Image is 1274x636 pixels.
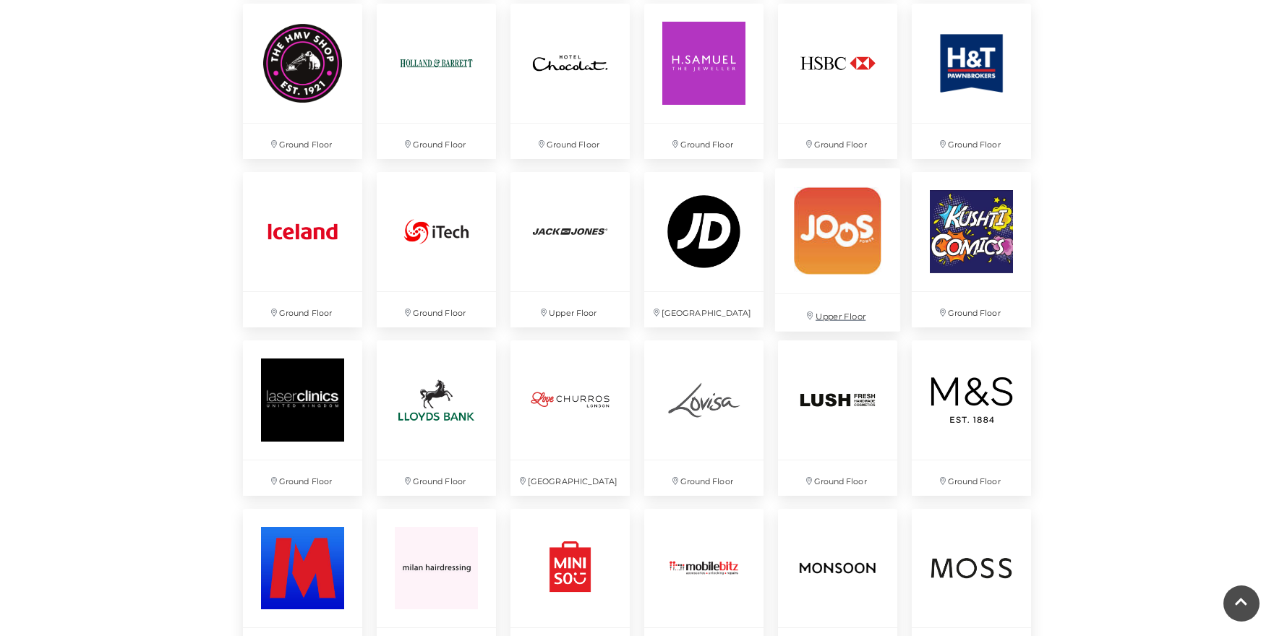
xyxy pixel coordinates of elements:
[369,165,503,335] a: Ground Floor
[377,460,496,496] p: Ground Floor
[377,292,496,327] p: Ground Floor
[369,333,503,503] a: Ground Floor
[377,124,496,159] p: Ground Floor
[775,293,900,330] p: Upper Floor
[637,333,771,503] a: Ground Floor
[778,460,897,496] p: Ground Floor
[644,292,764,327] p: [GEOGRAPHIC_DATA]
[243,124,362,159] p: Ground Floor
[778,124,897,159] p: Ground Floor
[912,124,1031,159] p: Ground Floor
[767,160,907,339] a: Upper Floor
[644,460,764,496] p: Ground Floor
[905,165,1038,335] a: Ground Floor
[644,124,764,159] p: Ground Floor
[905,333,1038,503] a: Ground Floor
[637,165,771,335] a: [GEOGRAPHIC_DATA]
[243,292,362,327] p: Ground Floor
[912,460,1031,496] p: Ground Floor
[243,340,362,460] img: Laser Clinic
[912,292,1031,327] p: Ground Floor
[510,292,630,327] p: Upper Floor
[510,124,630,159] p: Ground Floor
[510,460,630,496] p: [GEOGRAPHIC_DATA]
[503,165,637,335] a: Upper Floor
[236,165,369,335] a: Ground Floor
[503,333,637,503] a: [GEOGRAPHIC_DATA]
[771,333,905,503] a: Ground Floor
[236,333,369,503] a: Laser Clinic Ground Floor
[243,460,362,496] p: Ground Floor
